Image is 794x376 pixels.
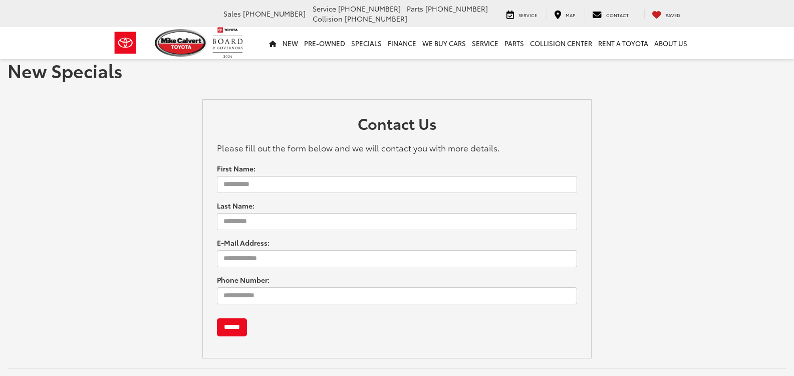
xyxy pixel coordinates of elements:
label: E-Mail Address: [217,238,270,248]
a: Contact [585,9,636,19]
label: Last Name: [217,201,254,211]
span: Map [566,12,575,18]
a: Parts [501,27,527,59]
span: Sales [223,9,241,19]
span: Collision [313,14,343,24]
span: Service [518,12,537,18]
label: First Name: [217,163,255,173]
img: Toyota [107,27,144,59]
span: [PHONE_NUMBER] [425,4,488,14]
a: Collision Center [527,27,595,59]
h2: Contact Us [217,115,578,136]
img: Mike Calvert Toyota [155,29,208,57]
span: Contact [606,12,629,18]
a: New [280,27,301,59]
a: Service [499,9,545,19]
span: [PHONE_NUMBER] [243,9,306,19]
a: Service [469,27,501,59]
span: Parts [407,4,423,14]
a: Home [266,27,280,59]
a: WE BUY CARS [419,27,469,59]
span: Saved [666,12,680,18]
a: Specials [348,27,385,59]
span: [PHONE_NUMBER] [338,4,401,14]
label: Phone Number: [217,275,270,285]
a: Pre-Owned [301,27,348,59]
h1: New Specials [8,60,786,80]
a: Rent a Toyota [595,27,651,59]
p: Please fill out the form below and we will contact you with more details. [217,141,578,153]
a: Finance [385,27,419,59]
a: My Saved Vehicles [644,9,688,19]
a: About Us [651,27,690,59]
a: Map [547,9,583,19]
span: Service [313,4,336,14]
span: [PHONE_NUMBER] [345,14,407,24]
